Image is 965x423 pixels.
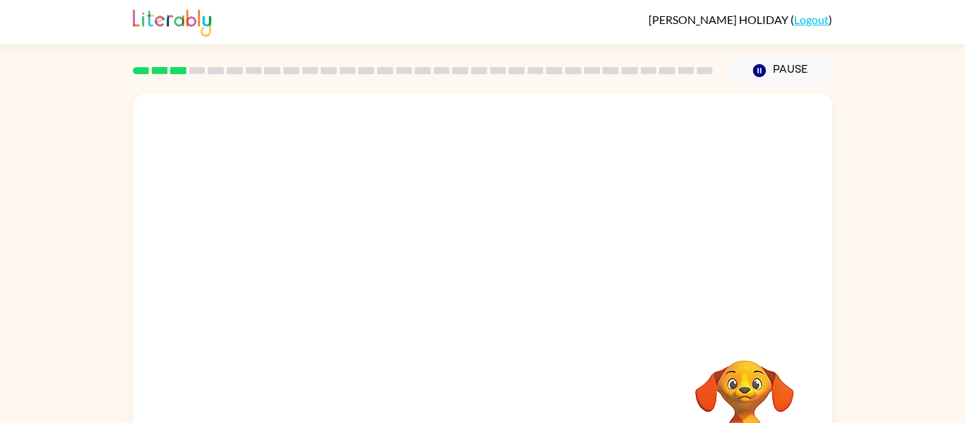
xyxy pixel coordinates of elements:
[730,54,832,87] button: Pause
[649,13,791,26] span: [PERSON_NAME] HOLIDAY
[794,13,829,26] a: Logout
[133,6,211,37] img: Literably
[649,13,832,26] div: ( )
